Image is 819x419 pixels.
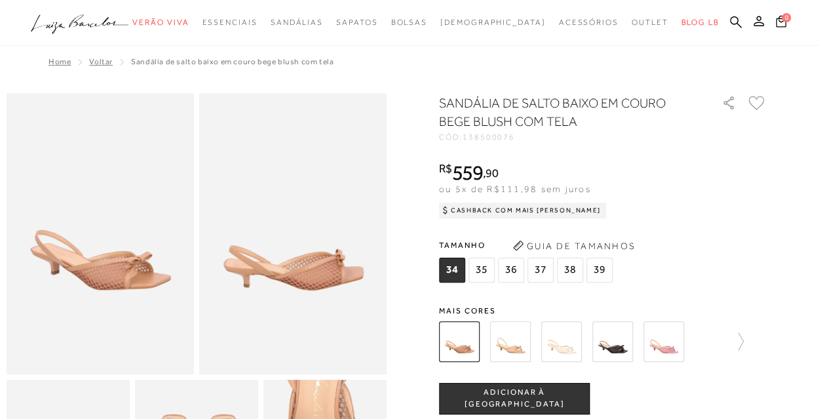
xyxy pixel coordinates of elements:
h1: SANDÁLIA DE SALTO BAIXO EM COURO BEGE BLUSH COM TELA [439,94,685,130]
div: Cashback com Mais [PERSON_NAME] [439,203,606,218]
a: noSubCategoriesText [440,10,546,35]
span: BLOG LB [681,18,719,27]
a: noSubCategoriesText [271,10,323,35]
span: Verão Viva [132,18,189,27]
span: Tamanho [439,235,616,255]
a: noSubCategoriesText [132,10,189,35]
img: SANDÁLIA DE SALTO BAIXO EM COURO OFF WHITE COM TELA [541,321,582,362]
span: 0 [782,13,791,22]
i: , [483,167,498,179]
a: noSubCategoriesText [336,10,377,35]
img: image [7,93,194,374]
span: ADICIONAR À [GEOGRAPHIC_DATA] [440,387,589,410]
span: 559 [452,161,483,184]
a: BLOG LB [681,10,719,35]
span: 37 [527,258,554,283]
span: SANDÁLIA DE SALTO BAIXO EM COURO BEGE BLUSH COM TELA [131,57,333,66]
a: Home [48,57,71,66]
span: 35 [468,258,495,283]
span: Outlet [632,18,668,27]
img: SANDÁLIA DE SALTO BAIXO EM COURO BEGE BLUSH COM TELA [439,321,480,362]
button: ADICIONAR À [GEOGRAPHIC_DATA] [439,383,590,414]
span: 38 [557,258,583,283]
span: Essenciais [202,18,257,27]
span: Sandálias [271,18,323,27]
img: SANDÁLIA DE SALTO BAIXO EM COURO PRETO COM TELA [592,321,633,362]
i: R$ [439,163,452,174]
a: noSubCategoriesText [390,10,427,35]
a: noSubCategoriesText [202,10,257,35]
img: image [199,93,387,374]
img: SANDÁLIA DE SALTO BAIXO EM COURO ROSA CEREJEIRA COM TELA [643,321,684,362]
span: 138500076 [463,132,515,142]
span: Sapatos [336,18,377,27]
span: Acessórios [559,18,619,27]
span: ou 5x de R$111,98 sem juros [439,184,590,194]
button: Guia de Tamanhos [508,235,639,256]
span: 39 [586,258,613,283]
img: SANDÁLIA DE SALTO BAIXO EM COURO BEGE COM TELA [490,321,531,362]
span: 36 [498,258,524,283]
span: Mais cores [439,307,767,315]
button: 0 [772,14,790,32]
span: [DEMOGRAPHIC_DATA] [440,18,546,27]
div: CÓD: [439,133,701,141]
a: Voltar [89,57,113,66]
a: noSubCategoriesText [559,10,619,35]
a: noSubCategoriesText [632,10,668,35]
span: 90 [486,166,498,180]
span: 34 [439,258,465,283]
span: Bolsas [390,18,427,27]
